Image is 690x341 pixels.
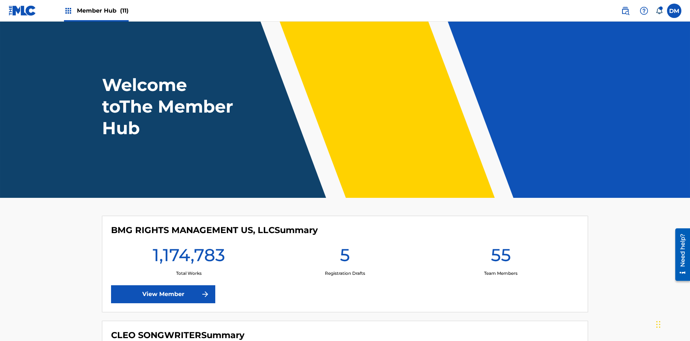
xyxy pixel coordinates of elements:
a: Public Search [618,4,632,18]
h4: CLEO SONGWRITER [111,330,244,341]
p: Team Members [484,270,517,277]
h1: Welcome to The Member Hub [102,74,236,139]
img: f7272a7cc735f4ea7f67.svg [201,290,210,299]
span: Member Hub [77,6,129,15]
a: View Member [111,285,215,303]
h1: 55 [491,244,511,270]
div: Notifications [655,7,663,14]
img: Top Rightsholders [64,6,73,15]
img: MLC Logo [9,5,36,16]
div: Drag [656,314,661,335]
h4: BMG RIGHTS MANAGEMENT US, LLC [111,225,318,236]
iframe: Resource Center [670,226,690,285]
div: User Menu [667,4,681,18]
span: (11) [120,7,129,14]
iframe: Chat Widget [654,306,690,341]
div: Help [637,4,651,18]
p: Total Works [176,270,202,277]
img: help [640,6,648,15]
img: search [621,6,630,15]
p: Registration Drafts [325,270,365,277]
h1: 5 [340,244,350,270]
h1: 1,174,783 [153,244,225,270]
